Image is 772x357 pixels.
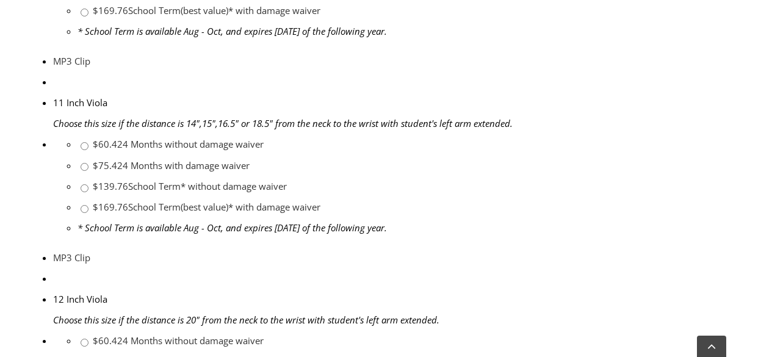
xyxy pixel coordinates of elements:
span: $169.76 [93,4,128,16]
em: Choose this size if the distance is 14",15",16.5" or 18.5" from the neck to the wrist with studen... [53,117,513,129]
em: * School Term is available Aug - Oct, and expires [DATE] of the following year. [78,222,387,234]
a: $60.424 Months without damage waiver [93,138,264,150]
span: $60.42 [93,334,123,347]
span: $169.76 [93,201,128,213]
a: $169.76School Term(best value)* with damage waiver [93,4,320,16]
a: $169.76School Term(best value)* with damage waiver [93,201,320,213]
em: Choose this size if the distance is 20" from the neck to the wrist with student's left arm extended. [53,314,439,326]
div: 12 Inch Viola [53,289,594,309]
a: MP3 Clip [53,55,90,67]
span: $75.42 [93,159,123,171]
div: 11 Inch Viola [53,92,594,113]
a: MP3 Clip [53,251,90,264]
a: $60.424 Months without damage waiver [93,334,264,347]
a: $139.76School Term* without damage waiver [93,180,287,192]
span: $60.42 [93,138,123,150]
span: $139.76 [93,180,128,192]
em: * School Term is available Aug - Oct, and expires [DATE] of the following year. [78,25,387,37]
a: $75.424 Months with damage waiver [93,159,250,171]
